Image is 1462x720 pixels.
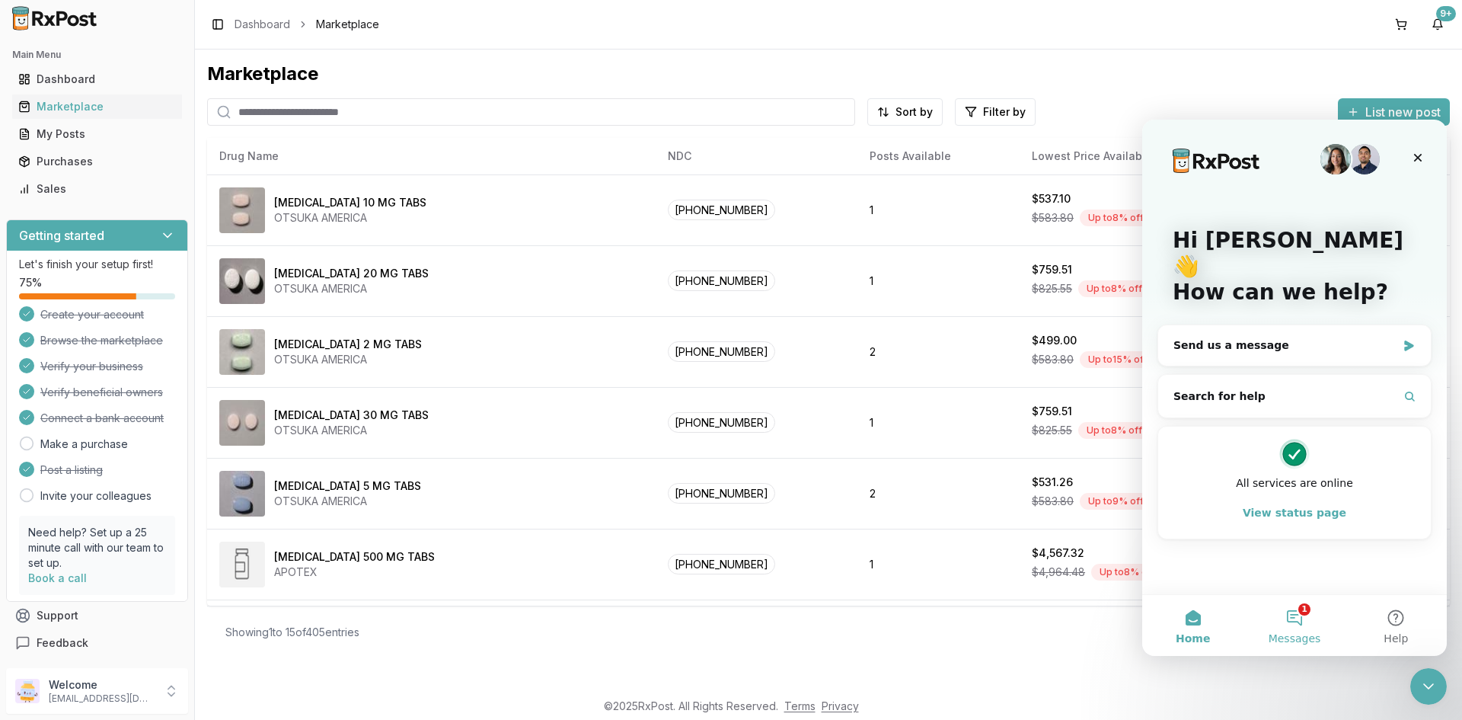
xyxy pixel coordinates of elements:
[49,693,155,705] p: [EMAIL_ADDRESS][DOMAIN_NAME]
[1091,564,1164,581] div: Up to 8 % off
[1410,668,1447,705] iframe: Intercom live chat
[983,104,1026,120] span: Filter by
[1080,210,1152,226] div: Up to 8 % off
[857,245,1020,316] td: 1
[219,400,265,446] img: Abilify 30 MG TABS
[40,462,103,478] span: Post a listing
[18,99,176,114] div: Marketplace
[668,200,775,220] span: [PHONE_NUMBER]
[274,494,421,509] div: OTSUKA AMERICA
[18,154,176,169] div: Purchases
[40,333,163,348] span: Browse the marketplace
[668,270,775,291] span: [PHONE_NUMBER]
[1032,352,1074,367] span: $583.80
[37,635,88,651] span: Feedback
[12,148,182,175] a: Purchases
[274,408,429,423] div: [MEDICAL_DATA] 30 MG TABS
[235,17,379,32] nav: breadcrumb
[19,226,104,245] h3: Getting started
[857,387,1020,458] td: 1
[274,281,429,296] div: OTSUKA AMERICA
[40,437,128,452] a: Make a purchase
[1032,191,1071,206] div: $537.10
[1080,351,1156,368] div: Up to 15 % off
[6,149,188,174] button: Purchases
[857,458,1020,529] td: 2
[207,62,1450,86] div: Marketplace
[1020,138,1259,174] th: Lowest Price Available
[40,411,164,426] span: Connect a bank account
[18,72,176,87] div: Dashboard
[219,329,265,375] img: Abilify 2 MG TABS
[40,385,163,400] span: Verify beneficial owners
[822,699,859,712] a: Privacy
[28,525,166,571] p: Need help? Set up a 25 minute call with our team to set up.
[1032,262,1072,277] div: $759.51
[668,554,775,574] span: [PHONE_NUMBER]
[1032,333,1077,348] div: $499.00
[274,210,426,226] div: OTSUKA AMERICA
[12,175,182,203] a: Sales
[274,337,422,352] div: [MEDICAL_DATA] 2 MG TABS
[6,602,188,629] button: Support
[1032,404,1072,419] div: $759.51
[857,138,1020,174] th: Posts Available
[12,93,182,120] a: Marketplace
[1436,6,1456,21] div: 9+
[1032,475,1073,490] div: $531.26
[1142,120,1447,656] iframe: Intercom live chat
[1032,565,1085,580] span: $4,964.48
[867,98,943,126] button: Sort by
[1032,210,1074,226] span: $583.80
[6,94,188,119] button: Marketplace
[274,478,421,494] div: [MEDICAL_DATA] 5 MG TABS
[28,571,87,584] a: Book a call
[1078,422,1151,439] div: Up to 8 % off
[857,174,1020,245] td: 1
[40,359,143,374] span: Verify your business
[12,120,182,148] a: My Posts
[40,488,152,504] a: Invite your colleagues
[274,352,422,367] div: OTSUKA AMERICA
[955,98,1036,126] button: Filter by
[219,258,265,304] img: Abilify 20 MG TABS
[219,542,265,587] img: Abiraterone Acetate 500 MG TABS
[49,677,155,693] p: Welcome
[857,529,1020,600] td: 1
[6,6,104,30] img: RxPost Logo
[274,195,426,210] div: [MEDICAL_DATA] 10 MG TABS
[19,275,42,290] span: 75 %
[12,66,182,93] a: Dashboard
[225,625,359,640] div: Showing 1 to 15 of 405 entries
[1338,98,1450,126] button: List new post
[40,307,144,322] span: Create your account
[19,257,175,272] p: Let's finish your setup first!
[668,483,775,504] span: [PHONE_NUMBER]
[18,181,176,197] div: Sales
[274,549,435,565] div: [MEDICAL_DATA] 500 MG TABS
[6,177,188,201] button: Sales
[895,104,933,120] span: Sort by
[274,565,435,580] div: APOTEX
[274,266,429,281] div: [MEDICAL_DATA] 20 MG TABS
[1425,12,1450,37] button: 9+
[1032,546,1084,561] div: $4,567.32
[6,629,188,657] button: Feedback
[857,316,1020,387] td: 2
[668,412,775,433] span: [PHONE_NUMBER]
[235,17,290,32] a: Dashboard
